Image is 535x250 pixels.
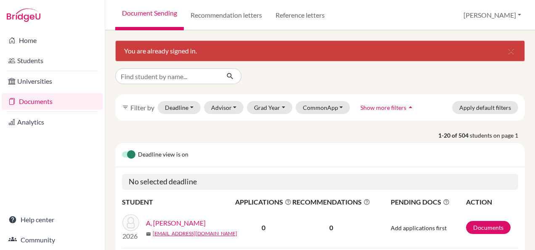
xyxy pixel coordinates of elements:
[235,197,291,207] span: APPLICATIONS
[360,104,406,111] span: Show more filters
[470,131,525,140] span: students on page 1
[2,231,103,248] a: Community
[296,101,350,114] button: CommonApp
[2,73,103,90] a: Universities
[452,101,518,114] button: Apply default filters
[122,214,139,231] img: A, Harish Kumar
[460,7,525,23] button: [PERSON_NAME]
[292,223,370,233] p: 0
[122,231,139,241] p: 2026
[2,211,103,228] a: Help center
[262,223,265,231] b: 0
[122,104,129,111] i: filter_list
[153,230,237,237] a: [EMAIL_ADDRESS][DOMAIN_NAME]
[353,101,422,114] button: Show more filtersarrow_drop_up
[115,40,525,61] div: You are already signed in.
[158,101,201,114] button: Deadline
[204,101,244,114] button: Advisor
[2,32,103,49] a: Home
[391,197,465,207] span: PENDING DOCS
[146,231,151,237] span: mail
[247,101,292,114] button: Grad Year
[466,221,511,234] a: Documents
[438,131,470,140] strong: 1-20 of 504
[506,46,516,56] i: close
[115,68,220,84] input: Find student by name...
[130,104,154,112] span: Filter by
[292,197,370,207] span: RECOMMENDATIONS
[391,224,447,231] span: Add applications first
[498,41,524,61] button: Close
[406,103,415,112] i: arrow_drop_up
[138,150,188,160] span: Deadline view is on
[7,8,40,22] img: Bridge-U
[466,197,518,207] th: ACTION
[2,93,103,110] a: Documents
[146,218,206,228] a: A, [PERSON_NAME]
[122,174,518,190] h5: No selected deadline
[2,52,103,69] a: Students
[2,114,103,130] a: Analytics
[122,197,235,207] th: STUDENT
